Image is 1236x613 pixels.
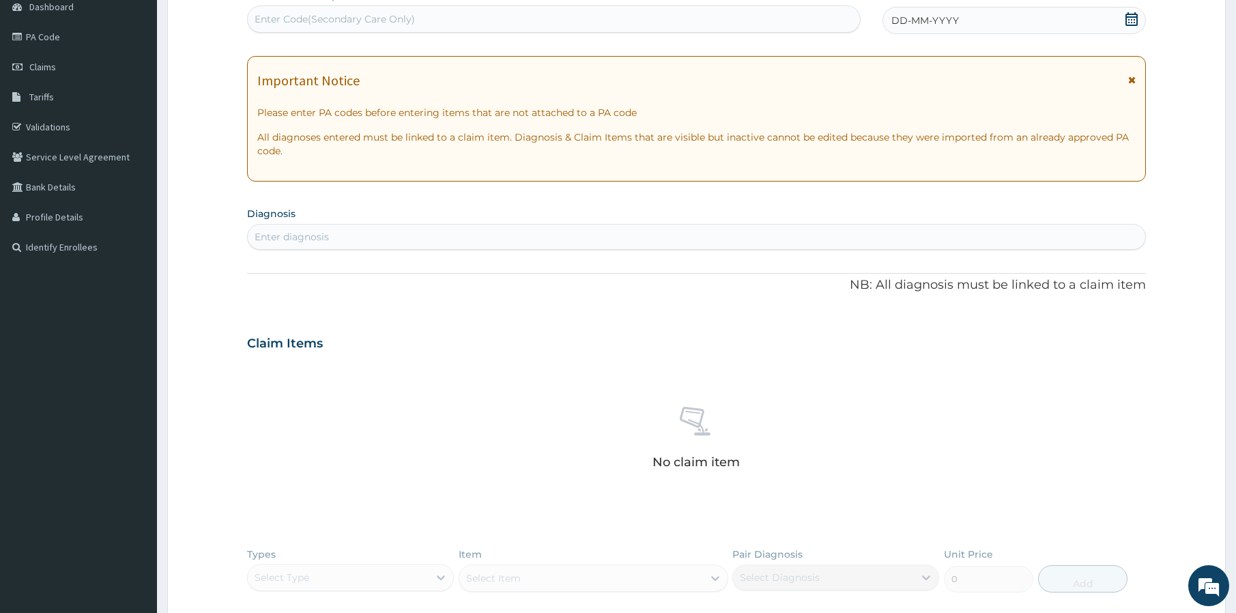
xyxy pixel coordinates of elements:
[224,7,257,40] div: Minimize live chat window
[255,230,329,244] div: Enter diagnosis
[257,106,1136,119] p: Please enter PA codes before entering items that are not attached to a PA code
[257,130,1136,158] p: All diagnoses entered must be linked to a claim item. Diagnosis & Claim Items that are visible bu...
[25,68,55,102] img: d_794563401_company_1708531726252_794563401
[71,76,229,94] div: Chat with us now
[79,172,188,310] span: We're online!
[257,73,360,88] h1: Important Notice
[7,373,260,420] textarea: Type your message and hit 'Enter'
[247,337,323,352] h3: Claim Items
[255,12,415,26] div: Enter Code(Secondary Care Only)
[29,1,74,13] span: Dashboard
[29,61,56,73] span: Claims
[247,276,1146,294] p: NB: All diagnosis must be linked to a claim item
[891,14,959,27] span: DD-MM-YYYY
[29,91,54,103] span: Tariffs
[652,455,740,469] p: No claim item
[247,207,296,220] label: Diagnosis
